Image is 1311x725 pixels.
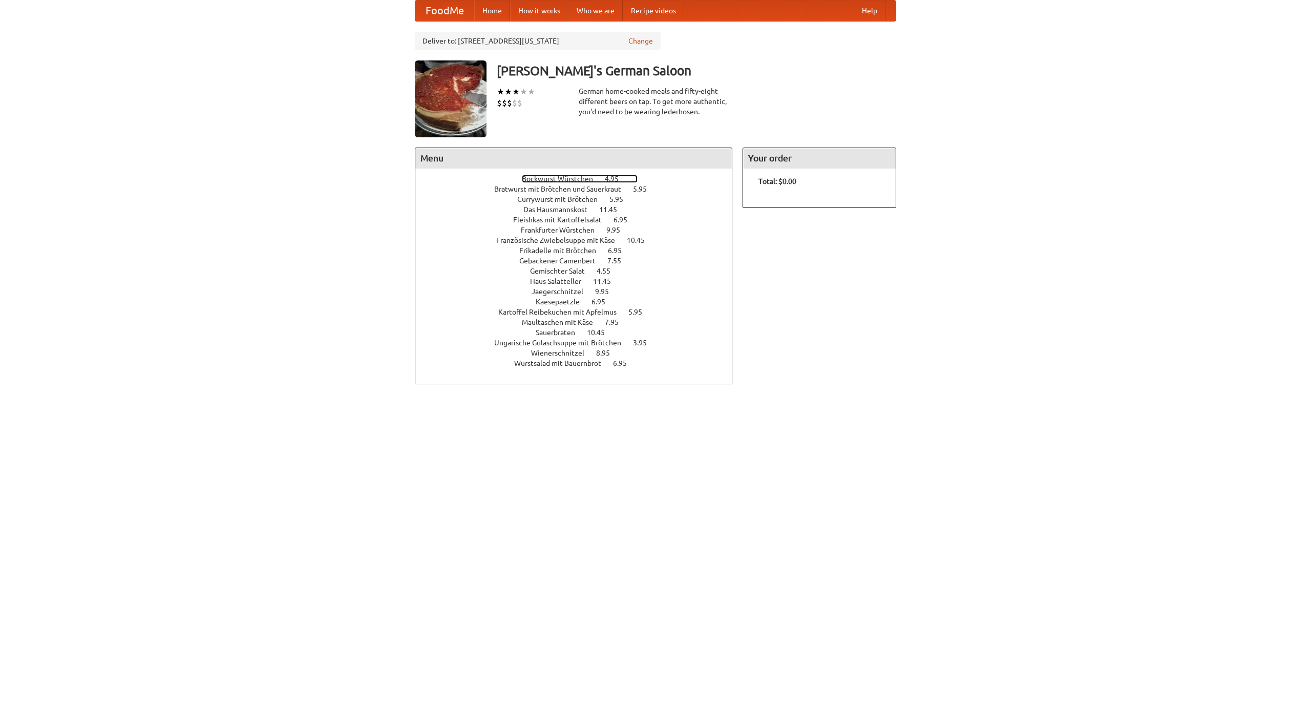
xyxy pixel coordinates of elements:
[758,177,796,185] b: Total: $0.00
[609,195,633,203] span: 5.95
[497,97,502,109] li: $
[510,1,568,21] a: How it works
[507,97,512,109] li: $
[633,185,657,193] span: 5.95
[595,287,619,296] span: 9.95
[415,148,732,169] h4: Menu
[474,1,510,21] a: Home
[522,318,638,326] a: Maultaschen mit Käse 7.95
[530,267,629,275] a: Gemischter Salat 4.55
[517,97,522,109] li: $
[513,216,646,224] a: Fleishkas mit Kartoffelsalat 6.95
[522,175,603,183] span: Bockwurst Würstchen
[517,195,608,203] span: Currywurst mit Brötchen
[527,86,535,97] li: ★
[605,318,629,326] span: 7.95
[627,236,655,244] span: 10.45
[494,339,666,347] a: Ungarische Gulaschsuppe mit Brötchen 3.95
[521,226,605,234] span: Frankfurter Würstchen
[530,277,630,285] a: Haus Salatteller 11.45
[522,318,603,326] span: Maultaschen mit Käse
[591,298,616,306] span: 6.95
[519,246,641,255] a: Frikadelle mit Brötchen 6.95
[628,308,652,316] span: 5.95
[536,328,585,337] span: Sauerbraten
[502,97,507,109] li: $
[536,298,624,306] a: Kaesepaetzle 6.95
[497,86,504,97] li: ★
[596,349,620,357] span: 8.95
[530,277,591,285] span: Haus Salatteller
[531,349,629,357] a: Wienerschnitzel 8.95
[512,86,520,97] li: ★
[519,246,606,255] span: Frikadelle mit Brötchen
[498,308,627,316] span: Kartoffel Reibekuchen mit Apfelmus
[522,175,638,183] a: Bockwurst Würstchen 4.95
[623,1,684,21] a: Recipe videos
[498,308,661,316] a: Kartoffel Reibekuchen mit Apfelmus 5.95
[606,226,630,234] span: 9.95
[530,267,595,275] span: Gemischter Salat
[607,257,631,265] span: 7.55
[587,328,615,337] span: 10.45
[613,359,637,367] span: 6.95
[415,32,661,50] div: Deliver to: [STREET_ADDRESS][US_STATE]
[599,205,627,214] span: 11.45
[568,1,623,21] a: Who we are
[523,205,598,214] span: Das Hausmannskost
[519,257,606,265] span: Gebackener Camenbert
[519,257,640,265] a: Gebackener Camenbert 7.55
[593,277,621,285] span: 11.45
[496,236,625,244] span: Französische Zwiebelsuppe mit Käse
[517,195,642,203] a: Currywurst mit Brötchen 5.95
[532,287,628,296] a: Jaegerschnitzel 9.95
[521,226,639,234] a: Frankfurter Würstchen 9.95
[531,349,595,357] span: Wienerschnitzel
[532,287,594,296] span: Jaegerschnitzel
[614,216,638,224] span: 6.95
[415,1,474,21] a: FoodMe
[536,328,624,337] a: Sauerbraten 10.45
[605,175,629,183] span: 4.95
[523,205,636,214] a: Das Hausmannskost 11.45
[494,185,631,193] span: Bratwurst mit Brötchen und Sauerkraut
[494,339,631,347] span: Ungarische Gulaschsuppe mit Brötchen
[415,60,487,137] img: angular.jpg
[504,86,512,97] li: ★
[579,86,732,117] div: German home-cooked meals and fifty-eight different beers on tap. To get more authentic, you'd nee...
[514,359,646,367] a: Wurstsalad mit Bauernbrot 6.95
[514,359,611,367] span: Wurstsalad mit Bauernbrot
[494,185,666,193] a: Bratwurst mit Brötchen und Sauerkraut 5.95
[536,298,590,306] span: Kaesepaetzle
[512,97,517,109] li: $
[597,267,621,275] span: 4.55
[628,36,653,46] a: Change
[496,236,664,244] a: Französische Zwiebelsuppe mit Käse 10.45
[497,60,896,81] h3: [PERSON_NAME]'s German Saloon
[513,216,612,224] span: Fleishkas mit Kartoffelsalat
[743,148,896,169] h4: Your order
[633,339,657,347] span: 3.95
[608,246,632,255] span: 6.95
[520,86,527,97] li: ★
[854,1,885,21] a: Help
